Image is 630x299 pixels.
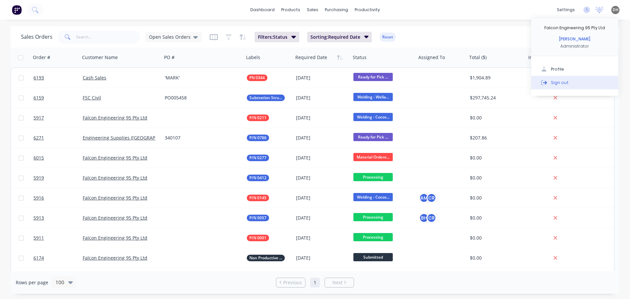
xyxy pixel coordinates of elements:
input: Search... [76,31,140,44]
a: 6272 [33,268,83,288]
a: 5916 [33,188,83,208]
span: 6193 [33,75,44,81]
span: P/N 0145 [249,195,266,201]
a: Engineering Supplies ([GEOGRAPHIC_DATA]) Pty Ltd [83,135,195,141]
a: 5919 [33,168,83,188]
a: Falcon Engineering 95 Pty Ltd [83,235,147,241]
span: P/N 0786 [249,135,266,141]
div: $0.00 [470,155,521,161]
div: $0.00 [470,235,521,241]
div: $0.00 [470,115,521,121]
span: Previous [283,279,302,286]
div: CR [427,193,436,203]
div: AM [419,193,429,203]
div: Order # [33,54,50,61]
div: Labels [246,54,260,61]
div: purchasing [322,5,351,15]
span: Rows per page [16,279,48,286]
h1: Sales Orders [21,34,52,40]
div: productivity [351,5,383,15]
a: Falcon Engineering 95 Pty Ltd [83,215,147,221]
div: [DATE] [296,75,348,81]
a: Next page [325,279,354,286]
span: PN 0344 [249,75,265,81]
div: $0.00 [470,175,521,181]
span: 6271 [33,135,44,141]
button: Sign out [531,76,618,89]
button: P/N 0277 [247,155,269,161]
a: FSC Civil [83,95,101,101]
span: 6174 [33,255,44,261]
span: Welding - Cocos... [353,113,393,121]
div: settings [554,5,578,15]
div: BH [419,213,429,223]
button: P/N 0057 [247,215,269,221]
div: 340107 [165,135,238,141]
a: Falcon Engineering 95 Pty Ltd [83,175,147,181]
div: Administrator [560,43,589,49]
span: Next [332,279,343,286]
div: [DATE] [296,115,348,121]
span: P/N 0277 [249,155,266,161]
div: Falcon Engineering 95 Pty Ltd [544,25,605,31]
span: Open Sales Orders [149,33,191,40]
ul: Pagination [273,278,357,288]
a: dashboard [247,5,278,15]
button: Reset [380,32,396,42]
div: [DATE] [296,135,348,141]
span: DH [613,7,619,13]
span: Non Productive Tasks [249,255,282,261]
a: 6271 [33,128,83,148]
a: Falcon Engineering 95 Pty Ltd [83,115,147,121]
span: Substation Structural Steel [249,95,282,101]
span: P/N 0211 [249,115,266,121]
img: Factory [12,5,22,15]
div: Assigned To [418,54,445,61]
span: P/N 0412 [249,175,266,181]
a: Cash Sales [83,75,106,81]
div: [DATE] [296,155,348,161]
span: Processing [353,233,393,241]
div: Status [353,54,367,61]
div: PO # [164,54,175,61]
a: 5913 [33,208,83,228]
button: Filters:Status [255,32,299,42]
button: P/N 0211 [247,115,269,121]
div: [DATE] [296,95,348,101]
a: 5911 [33,228,83,248]
button: P/N 0001 [247,235,269,241]
span: 5913 [33,215,44,221]
div: $297,745.24 [470,95,521,101]
button: Non Productive Tasks [247,255,285,261]
div: $0.00 [470,215,521,221]
div: $1,904.89 [470,75,521,81]
span: P/N 0057 [249,215,266,221]
a: 6193 [33,68,83,88]
div: [DATE] [296,255,348,261]
button: Sorting:Required Date [307,32,372,42]
div: Customer Name [82,54,118,61]
div: PO005458 [165,95,238,101]
div: Invoice status [528,54,558,61]
span: Welding - Wella... [353,93,393,101]
button: PN 0344 [247,75,267,81]
div: sales [304,5,322,15]
div: $207.86 [470,135,521,141]
a: Previous page [276,279,305,286]
span: Welding - Cocos... [353,193,393,201]
button: BHCR [419,213,436,223]
a: Falcon Engineering 95 Pty Ltd [83,255,147,261]
div: 'MARK' [165,75,238,81]
span: Sorting: Required Date [310,34,360,40]
div: [DATE] [296,235,348,241]
span: 5911 [33,235,44,241]
span: Material Ordere... [353,153,393,161]
button: Profile [531,63,618,76]
a: 5917 [33,108,83,128]
div: [DATE] [296,215,348,221]
span: Filters: Status [258,34,287,40]
div: products [278,5,304,15]
a: Page 1 is your current page [310,278,320,288]
span: Submitted [353,253,393,261]
button: P/N 0786 [247,135,269,141]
